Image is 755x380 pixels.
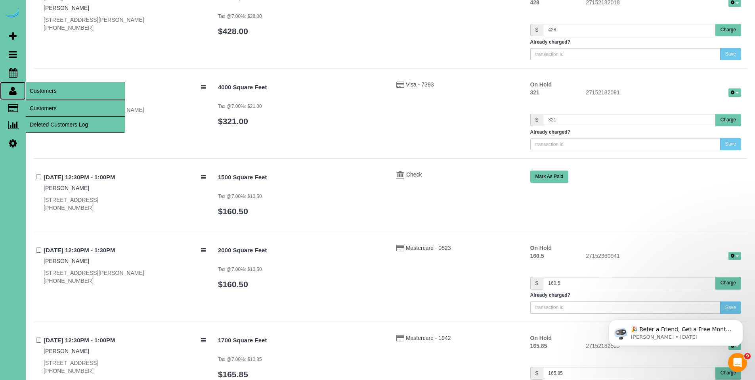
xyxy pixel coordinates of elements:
h4: 4000 Square Feet [218,84,384,91]
a: [PERSON_NAME] [44,348,89,354]
div: [STREET_ADDRESS][PERSON_NAME] [PHONE_NUMBER] [44,269,206,285]
strong: On Hold [530,245,552,251]
div: [STREET_ADDRESS] [PHONE_NUMBER] [44,359,206,375]
h5: Already charged? [530,293,742,298]
h4: [DATE] 12:30PM - 1:00PM [44,337,206,344]
span: Customers [26,82,125,100]
a: Customers [26,100,125,116]
button: Charge [715,277,741,289]
iframe: Intercom notifications message [596,303,755,359]
span: $ [530,277,543,289]
div: 27152360941 [580,252,747,261]
a: $165.85 [218,370,248,379]
a: Mastercard - 0823 [406,245,451,251]
strong: On Hold [530,81,552,88]
h4: 1500 Square Feet [218,174,384,181]
h5: Already charged? [530,130,742,135]
small: Tax @7.00%: $10.50 [218,267,262,272]
a: [PERSON_NAME] [44,185,89,191]
a: $160.50 [218,207,248,216]
input: transaction id [530,301,721,314]
small: Tax @7.00%: $10.50 [218,194,262,199]
span: $ [530,114,543,126]
a: $428.00 [218,27,248,36]
span: $ [530,24,543,36]
strong: 321 [530,89,539,96]
div: [STREET_ADDRESS][PERSON_NAME] [PHONE_NUMBER] [44,106,206,122]
h4: [DATE] 12:30PM - 1:30PM [44,247,206,254]
a: $160.50 [218,280,248,289]
a: Mastercard - 1942 [406,335,451,341]
h4: [DATE] 12:30PM - 1:00PM [44,174,206,181]
ul: Customers [26,100,125,133]
span: 9 [744,353,751,359]
small: Tax @7.00%: $10.85 [218,357,262,362]
button: Mark As Paid [530,171,569,183]
button: Charge [715,114,741,126]
strong: 165.85 [530,343,547,349]
a: [PERSON_NAME] [44,5,89,11]
span: $ [530,367,543,379]
strong: On Hold [530,335,552,341]
iframe: Intercom live chat [728,353,747,372]
div: 27152182529 [580,342,747,351]
div: [STREET_ADDRESS] [PHONE_NUMBER] [44,196,206,212]
button: Charge [715,367,741,379]
a: Check [406,171,422,178]
button: Charge [715,24,741,36]
h4: 1700 Square Feet [218,337,384,344]
small: Tax @7.00%: $21.00 [218,104,262,109]
strong: 160.5 [530,253,544,259]
input: transaction id [530,48,721,60]
h4: 2000 Square Feet [218,247,384,254]
h4: [DATE] 12:30PM [44,84,206,91]
input: transaction id [530,138,721,150]
small: Tax @7.00%: $28.00 [218,13,262,19]
h5: Already charged? [530,40,742,45]
img: Automaid Logo [5,8,21,19]
a: Visa - 7393 [406,81,434,88]
div: [STREET_ADDRESS][PERSON_NAME] [PHONE_NUMBER] [44,16,206,32]
a: [PERSON_NAME] [44,258,89,264]
a: $321.00 [218,117,248,126]
a: Deleted Customers Log [26,117,125,132]
div: 27152182091 [580,88,747,98]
